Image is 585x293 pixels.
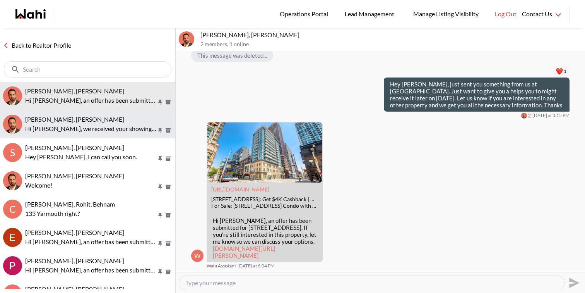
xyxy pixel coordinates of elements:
[25,257,124,264] span: [PERSON_NAME], [PERSON_NAME]
[25,285,124,293] span: [PERSON_NAME], [PERSON_NAME]
[564,68,566,74] span: 1
[280,9,331,19] span: Operations Portal
[381,65,570,78] div: Reaction list
[3,115,22,134] div: khalid Alvi, Behnam
[207,122,322,183] img: 39 Sherbourne St #1201, Toronto, ON: Get $4K Cashback | Wahi
[164,240,172,247] button: Archive
[3,256,22,275] img: P
[390,81,563,109] p: Hey [PERSON_NAME], just sent you something from us at [GEOGRAPHIC_DATA]. Just want to give you a ...
[3,143,22,162] div: S
[213,245,275,259] a: [DOMAIN_NAME][URL][PERSON_NAME]
[179,31,194,47] div: Josh Hortaleza, Behnam
[3,115,22,134] img: k
[25,181,157,190] p: Welcome!
[200,41,582,48] p: 2 members , 1 online
[157,155,164,162] button: Pin
[191,250,204,262] div: W
[521,113,527,119] img: B
[25,124,157,133] p: Hi [PERSON_NAME], we received your showing requests - exciting 🎉 . We will be in touch shortly.
[25,237,157,246] p: Hi [PERSON_NAME], an offer has been submitted for [STREET_ADDRESS]. If you’re still interested in...
[164,155,172,162] button: Archive
[532,112,570,119] time: 2025-08-22T19:15:21.064Z
[411,9,481,19] span: Manage Listing Visibility
[191,49,273,62] div: This message was deleted...
[207,263,236,269] span: Wahi Assistant
[15,9,46,19] a: Wahi homepage
[345,9,397,19] span: Lead Management
[164,184,172,190] button: Archive
[564,274,582,291] button: Send
[211,196,318,203] div: [STREET_ADDRESS]: Get $4K Cashback | Wahi
[25,115,124,123] span: [PERSON_NAME], [PERSON_NAME]
[25,152,157,162] p: Hey [PERSON_NAME]. I can call you soon.
[157,240,164,247] button: Pin
[211,186,269,193] a: Attachment
[25,96,157,105] p: Hi [PERSON_NAME], an offer has been submitted for [STREET_ADDRESS]. If you’re still interested in...
[164,99,172,105] button: Archive
[3,256,22,275] div: Pat Ade, Behnam
[556,68,566,74] button: Reactions: love
[238,263,275,269] time: 2025-08-22T22:04:28.207Z
[25,87,124,95] span: [PERSON_NAME], [PERSON_NAME]
[157,269,164,275] button: Pin
[25,144,124,151] span: [PERSON_NAME], [PERSON_NAME]
[3,200,22,219] div: C
[157,184,164,190] button: Pin
[164,269,172,275] button: Archive
[213,217,316,259] p: Hi [PERSON_NAME], an offer has been submitted for [STREET_ADDRESS]. If you’re still interested in...
[25,200,115,208] span: [PERSON_NAME], Rohit, Behnam
[179,31,194,47] img: J
[25,209,157,218] p: 133 Yarmouth right?
[23,65,154,73] input: Search
[3,86,22,105] div: Josh Hortaleza, Behnam
[25,172,124,179] span: [PERSON_NAME], [PERSON_NAME]
[25,229,124,236] span: [PERSON_NAME], [PERSON_NAME]
[521,113,527,119] div: Behnam Fazili
[157,212,164,219] button: Pin
[3,171,22,190] img: C
[164,212,172,219] button: Archive
[495,9,517,19] span: Log Out
[528,112,531,119] span: 2
[3,228,22,247] img: E
[25,265,157,275] p: Hi [PERSON_NAME], an offer has been submitted for [STREET_ADDRESS]. If you’re still interested in...
[200,31,582,39] p: [PERSON_NAME], [PERSON_NAME]
[164,127,172,134] button: Archive
[3,86,22,105] img: J
[157,99,164,105] button: Pin
[185,279,558,287] textarea: Type your message
[3,228,22,247] div: Erik Alarcon, Behnam
[211,203,318,209] div: For Sale: [STREET_ADDRESS] Condo with $4.0K Cashback through Wahi Cashback. View 34 photos, locat...
[157,127,164,134] button: Pin
[3,171,22,190] div: Caroline Rouben, Behnam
